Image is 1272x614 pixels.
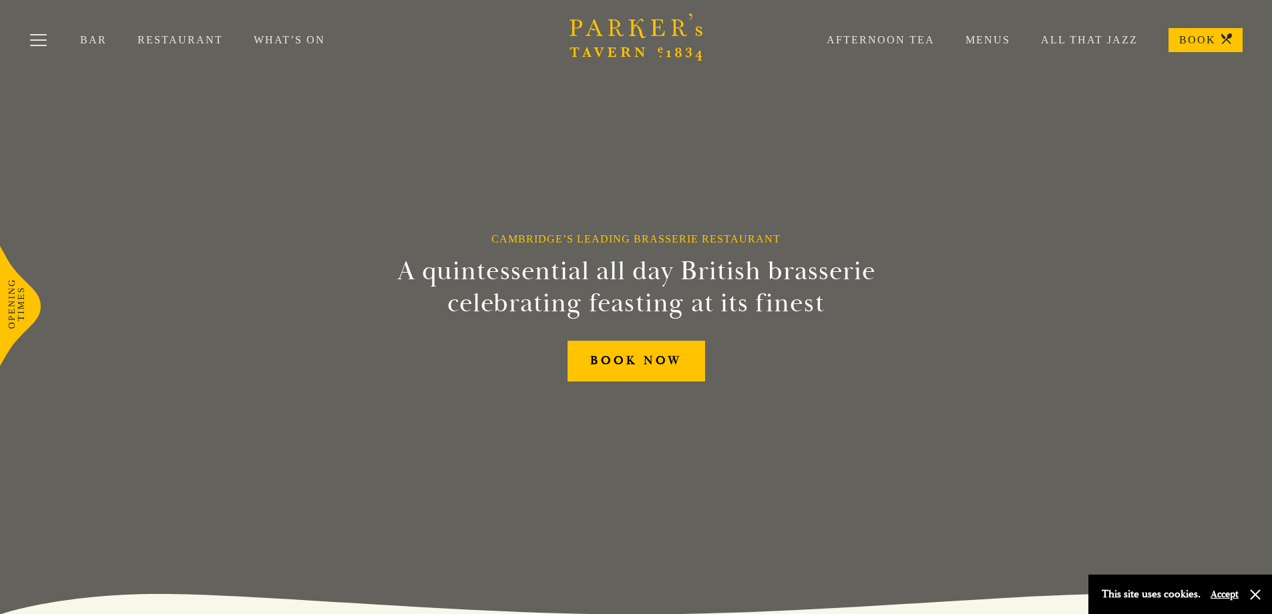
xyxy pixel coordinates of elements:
button: Close and accept [1249,588,1262,601]
button: Accept [1211,588,1239,601]
p: This site uses cookies. [1102,585,1201,604]
h2: A quintessential all day British brasserie celebrating feasting at its finest [332,255,941,319]
h1: Cambridge’s Leading Brasserie Restaurant [491,233,781,245]
a: BOOK NOW [568,341,705,381]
